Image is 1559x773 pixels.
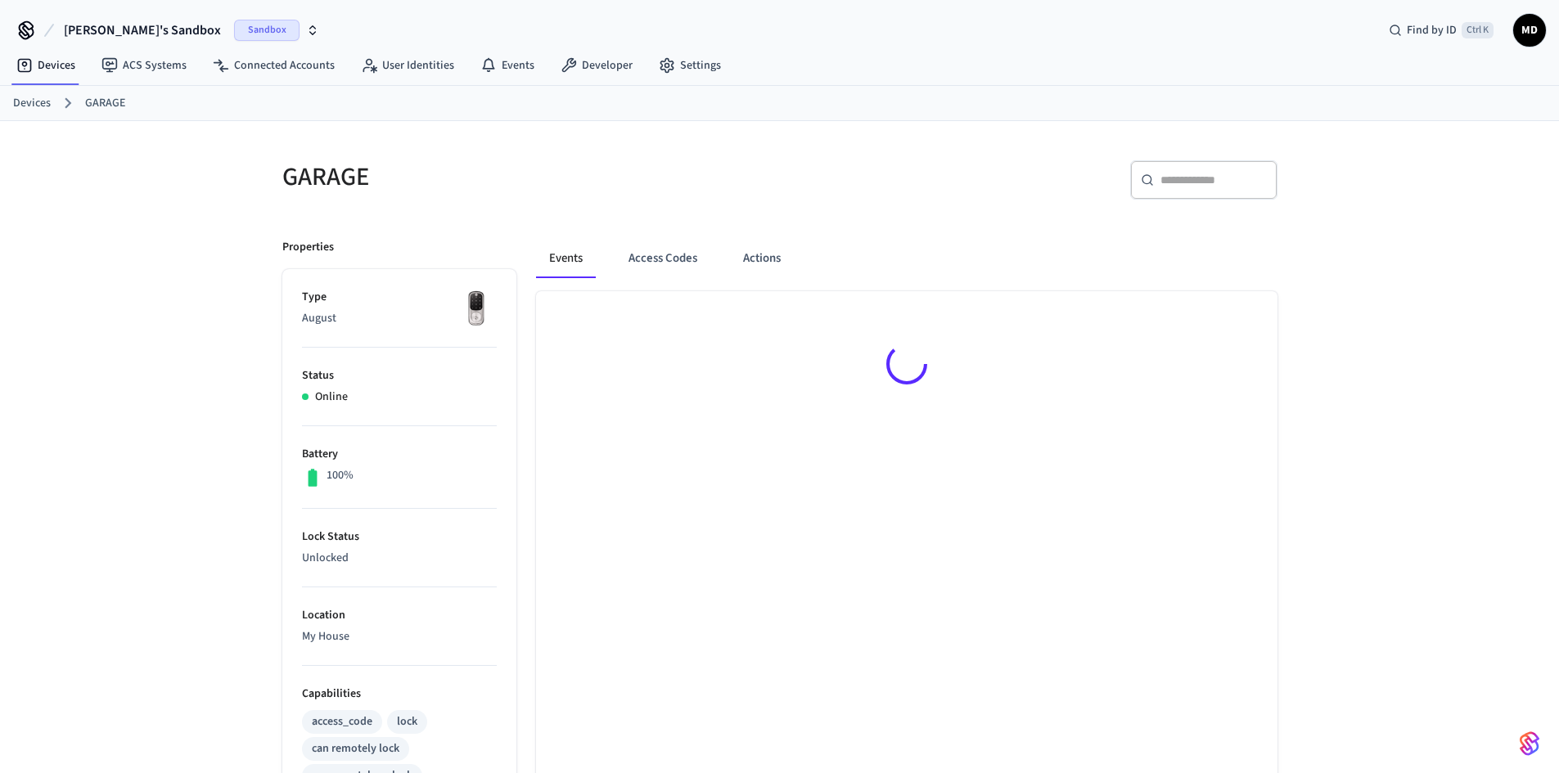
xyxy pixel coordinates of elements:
[3,51,88,80] a: Devices
[456,289,497,330] img: Yale Assure Touchscreen Wifi Smart Lock, Satin Nickel, Front
[397,713,417,730] div: lock
[282,160,770,194] h5: GARAGE
[85,95,125,112] a: GARAGE
[547,51,646,80] a: Developer
[1515,16,1544,45] span: MD
[348,51,467,80] a: User Identities
[730,239,794,278] button: Actions
[282,239,334,256] p: Properties
[315,389,348,406] p: Online
[467,51,547,80] a: Events
[312,740,399,757] div: can remotely lock
[302,607,497,624] p: Location
[302,528,497,546] p: Lock Status
[302,628,497,645] p: My House
[615,239,710,278] button: Access Codes
[1462,22,1494,38] span: Ctrl K
[646,51,734,80] a: Settings
[312,713,372,730] div: access_code
[536,239,1277,278] div: ant example
[200,51,348,80] a: Connected Accounts
[234,20,300,41] span: Sandbox
[1407,22,1457,38] span: Find by ID
[327,467,354,484] p: 100%
[1520,730,1539,757] img: SeamLogoGradient.69752ec5.svg
[1513,14,1546,47] button: MD
[1376,16,1507,45] div: Find by IDCtrl K
[536,239,596,278] button: Events
[13,95,51,112] a: Devices
[64,20,221,40] span: [PERSON_NAME]'s Sandbox
[302,289,497,306] p: Type
[302,310,497,327] p: August
[302,446,497,463] p: Battery
[302,550,497,567] p: Unlocked
[302,685,497,703] p: Capabilities
[302,367,497,384] p: Status
[88,51,200,80] a: ACS Systems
